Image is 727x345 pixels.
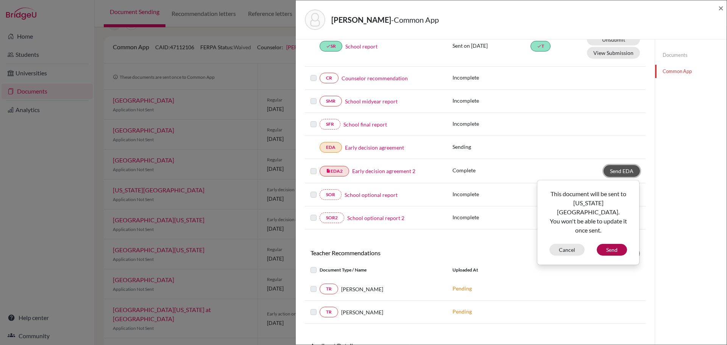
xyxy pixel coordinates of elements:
[530,41,551,52] a: doneT
[342,74,408,82] a: Counselor recommendation
[610,168,633,174] span: Send EDA
[452,190,530,198] p: Incomplete
[597,244,627,256] button: Send
[320,189,342,200] a: SOR
[537,44,541,48] i: done
[452,97,530,105] p: Incomplete
[549,244,585,256] button: Cancel
[655,65,727,78] a: Common App
[587,47,640,59] button: View Submission
[604,165,640,177] a: Send EDA
[320,41,342,52] a: doneSR
[326,44,331,48] i: done
[537,180,640,265] div: Send EDA
[320,142,342,153] a: EDA
[320,212,344,223] a: SOR2
[452,166,530,174] p: Complete
[587,34,640,45] a: Unsubmit
[452,284,555,292] p: Pending
[326,169,331,173] i: insert_drive_file
[341,285,383,293] span: [PERSON_NAME]
[718,2,724,13] span: ×
[543,189,633,235] p: This document will be sent to [US_STATE][GEOGRAPHIC_DATA]. You won't be able to update it once sent.
[320,96,342,106] a: SMR
[391,15,439,24] span: - Common App
[452,73,530,81] p: Incomplete
[320,73,339,83] a: CR
[347,214,404,222] a: School optional report 2
[305,265,447,275] div: Document Type / Name
[447,265,560,275] div: Uploaded at
[655,48,727,62] a: Documents
[452,308,555,315] p: Pending
[343,120,387,128] a: School final report
[718,3,724,12] button: Close
[341,308,383,316] span: [PERSON_NAME]
[352,167,415,175] a: Early decision agreement 2
[320,166,349,176] a: insert_drive_fileEDA2
[320,307,338,317] a: TR
[345,97,398,105] a: School midyear report
[345,191,398,199] a: School optional report
[452,143,530,151] p: Sending
[305,249,475,256] h6: Teacher Recommendations
[320,284,338,294] a: TR
[452,120,530,128] p: Incomplete
[345,42,378,50] a: School report
[345,144,404,151] a: Early decision agreement
[452,42,530,50] p: Sent on [DATE]
[320,119,340,130] a: SFR
[331,15,391,24] strong: [PERSON_NAME]
[452,213,530,221] p: Incomplete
